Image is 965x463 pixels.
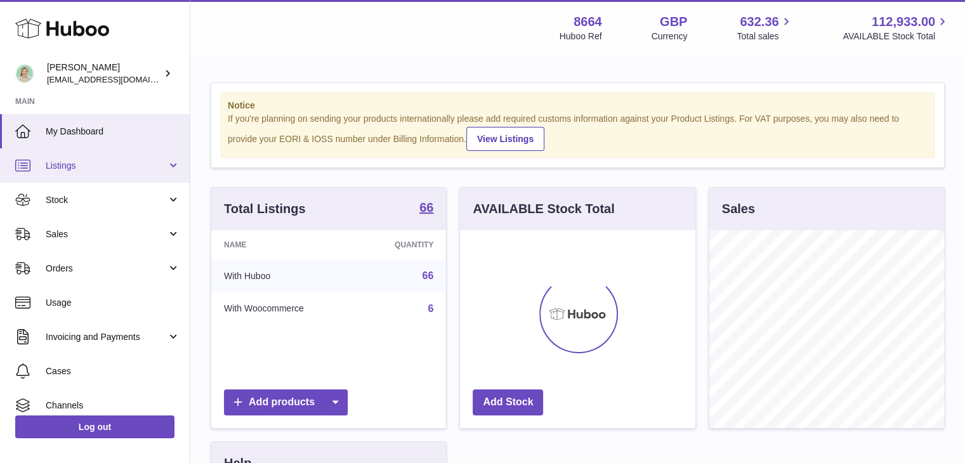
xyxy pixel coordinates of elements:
[652,30,688,42] div: Currency
[224,389,348,415] a: Add products
[872,13,935,30] span: 112,933.00
[46,160,167,172] span: Listings
[46,228,167,240] span: Sales
[843,13,950,42] a: 112,933.00 AVAILABLE Stock Total
[740,13,778,30] span: 632.36
[428,303,433,314] a: 6
[473,200,614,218] h3: AVAILABLE Stock Total
[46,297,180,309] span: Usage
[419,201,433,214] strong: 66
[737,13,793,42] a: 632.36 Total sales
[211,259,357,292] td: With Huboo
[228,100,928,112] strong: Notice
[843,30,950,42] span: AVAILABLE Stock Total
[224,200,306,218] h3: Total Listings
[46,263,167,275] span: Orders
[466,127,544,151] a: View Listings
[47,62,161,86] div: [PERSON_NAME]
[357,230,447,259] th: Quantity
[46,400,180,412] span: Channels
[423,270,434,281] a: 66
[46,126,180,138] span: My Dashboard
[574,13,602,30] strong: 8664
[15,415,174,438] a: Log out
[211,230,357,259] th: Name
[47,74,187,84] span: [EMAIL_ADDRESS][DOMAIN_NAME]
[419,201,433,216] a: 66
[560,30,602,42] div: Huboo Ref
[473,389,543,415] a: Add Stock
[46,365,180,377] span: Cases
[46,331,167,343] span: Invoicing and Payments
[15,64,34,83] img: internalAdmin-8664@internal.huboo.com
[660,13,687,30] strong: GBP
[722,200,755,218] h3: Sales
[211,292,357,325] td: With Woocommerce
[228,113,928,151] div: If you're planning on sending your products internationally please add required customs informati...
[737,30,793,42] span: Total sales
[46,194,167,206] span: Stock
